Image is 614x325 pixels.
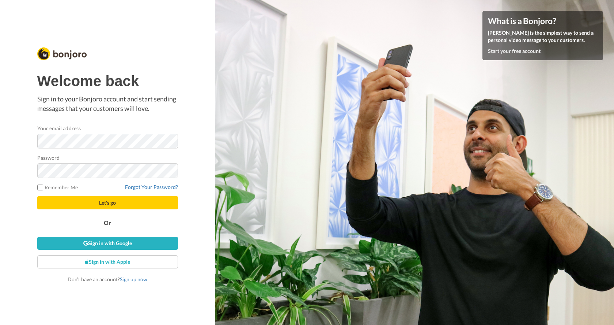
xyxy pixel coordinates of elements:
label: Remember Me [37,183,78,191]
span: Don’t have an account? [68,276,147,282]
h4: What is a Bonjoro? [488,16,598,26]
input: Remember Me [37,185,43,190]
label: Your email address [37,124,81,132]
span: Let's go [99,200,116,206]
a: Start your free account [488,48,541,54]
span: Or [102,220,113,225]
a: Sign in with Google [37,237,178,250]
button: Let's go [37,196,178,209]
p: [PERSON_NAME] is the simplest way to send a personal video message to your customers. [488,29,598,44]
p: Sign in to your Bonjoro account and start sending messages that your customers will love. [37,94,178,113]
a: Sign up now [120,276,147,282]
h1: Welcome back [37,73,178,89]
label: Password [37,154,60,162]
a: Forgot Your Password? [125,184,178,190]
a: Sign in with Apple [37,255,178,268]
